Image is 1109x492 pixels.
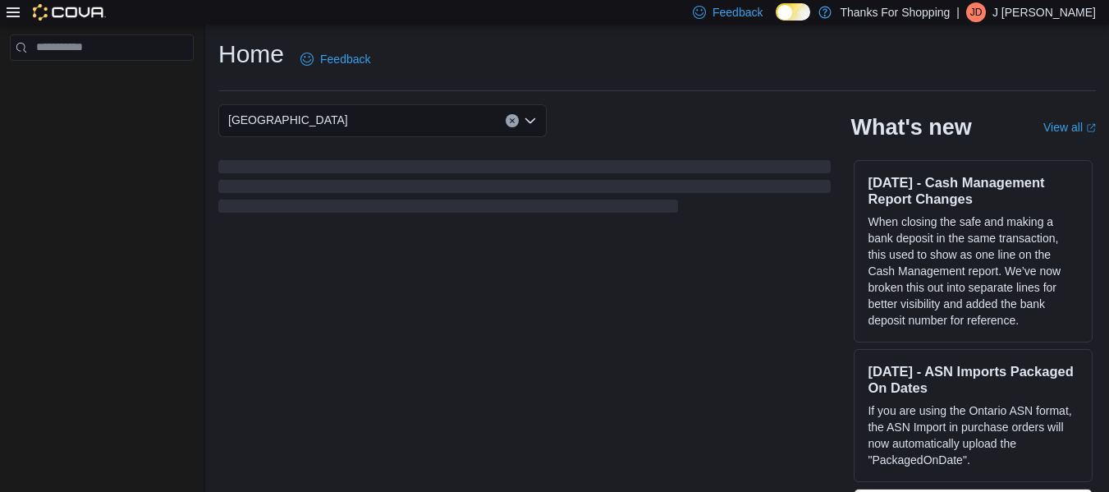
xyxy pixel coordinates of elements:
h1: Home [218,38,284,71]
h2: What's new [850,114,971,140]
p: If you are using the Ontario ASN format, the ASN Import in purchase orders will now automatically... [868,402,1079,468]
div: J DaCosta [966,2,986,22]
span: [GEOGRAPHIC_DATA] [228,110,348,130]
a: Feedback [294,43,377,76]
span: JD [970,2,983,22]
button: Open list of options [524,114,537,127]
h3: [DATE] - Cash Management Report Changes [868,174,1079,207]
p: Thanks For Shopping [840,2,950,22]
span: Feedback [320,51,370,67]
span: Loading [218,163,831,216]
img: Cova [33,4,106,21]
svg: External link [1086,123,1096,133]
h3: [DATE] - ASN Imports Packaged On Dates [868,363,1079,396]
input: Dark Mode [776,3,810,21]
button: Clear input [506,114,519,127]
p: When closing the safe and making a bank deposit in the same transaction, this used to show as one... [868,214,1079,329]
span: Feedback [713,4,763,21]
p: J [PERSON_NAME] [992,2,1096,22]
a: View allExternal link [1043,121,1096,134]
nav: Complex example [10,64,194,103]
p: | [956,2,960,22]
